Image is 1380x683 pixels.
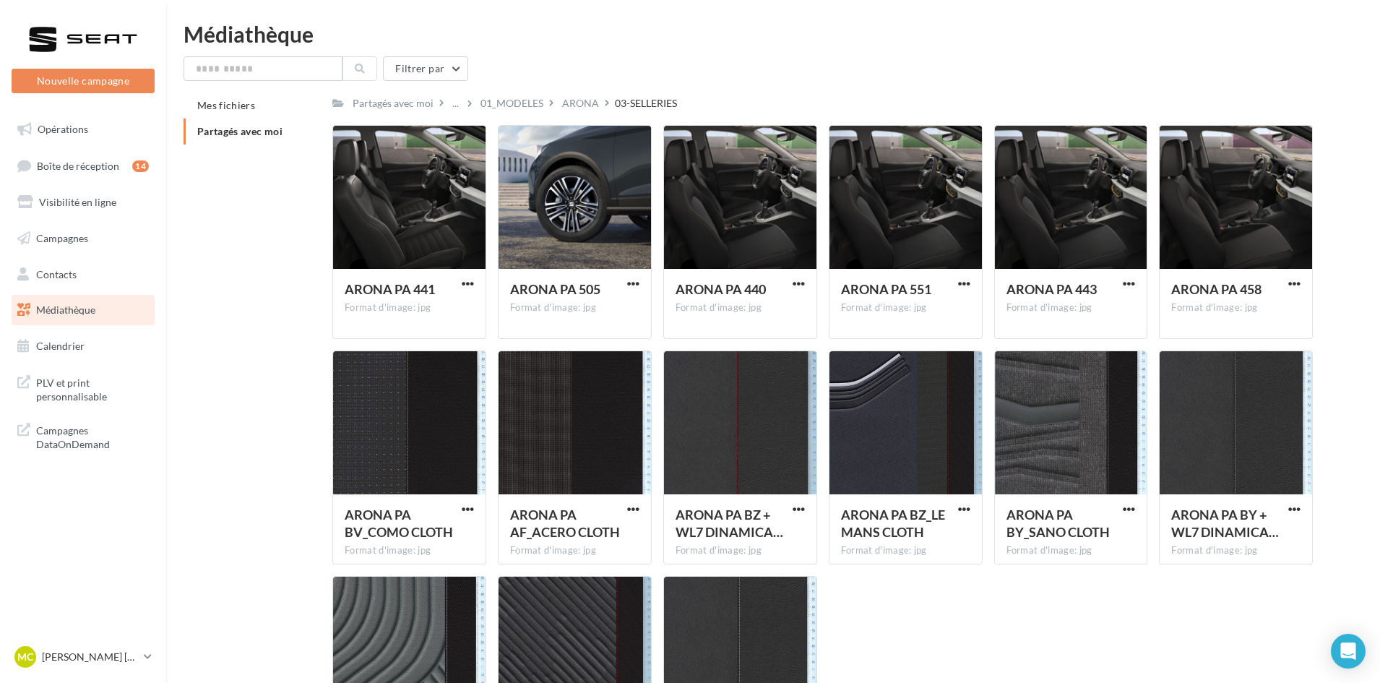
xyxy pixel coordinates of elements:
div: Format d'image: jpg [676,544,805,557]
span: ARONA PA BY_SANO CLOTH [1006,507,1110,540]
a: Médiathèque [9,295,158,325]
a: Campagnes DataOnDemand [9,415,158,458]
div: ... [449,93,462,113]
button: Nouvelle campagne [12,69,155,93]
span: ARONA PA 505 [510,281,600,297]
div: Format d'image: jpg [510,544,639,557]
span: Opérations [38,123,88,135]
span: ARONA PA 551 [841,281,931,297]
a: Opérations [9,114,158,145]
span: ARONA PA BZ + WL7 DINAMICA BLACK [676,507,783,540]
span: ARONA PA BV_COMO CLOTH [345,507,453,540]
span: Partagés avec moi [197,125,283,137]
span: ARONA PA 443 [1006,281,1097,297]
span: MC [17,650,33,664]
span: ARONA PA 441 [345,281,435,297]
a: Visibilité en ligne [9,187,158,218]
div: Format d'image: jpg [841,544,970,557]
span: Campagnes DataOnDemand [36,421,149,452]
div: ARONA [562,96,599,111]
span: ARONA PA BZ_LE MANS CLOTH [841,507,945,540]
a: PLV et print personnalisable [9,367,158,410]
div: 03-SELLERIES [615,96,677,111]
span: Médiathèque [36,304,95,316]
div: Format d'image: jpg [1171,544,1301,557]
span: ARONA PA AF_ACERO CLOTH [510,507,620,540]
div: 01_MODELES [480,96,543,111]
div: 14 [132,160,149,172]
div: Format d'image: jpg [1006,301,1136,314]
div: Médiathèque [184,23,1363,45]
span: Mes fichiers [197,99,255,111]
span: Contacts [36,267,77,280]
a: Boîte de réception14 [9,150,158,181]
div: Format d'image: jpg [841,301,970,314]
span: PLV et print personnalisable [36,373,149,404]
a: Contacts [9,259,158,290]
span: Boîte de réception [37,159,119,171]
span: ARONA PA BY + WL7 DINAMICA BLACK [1171,507,1279,540]
div: Format d'image: jpg [676,301,805,314]
div: Format d'image: jpg [510,301,639,314]
div: Open Intercom Messenger [1331,634,1366,669]
a: Campagnes [9,223,158,254]
button: Filtrer par [383,56,468,81]
span: ARONA PA 440 [676,281,766,297]
div: Format d'image: jpg [1006,544,1136,557]
span: Visibilité en ligne [39,196,116,208]
div: Format d'image: jpg [345,544,474,557]
span: ARONA PA 458 [1171,281,1262,297]
span: Campagnes [36,232,88,244]
div: Format d'image: jpg [1171,301,1301,314]
span: Calendrier [36,340,85,352]
p: [PERSON_NAME] [PERSON_NAME] [42,650,138,664]
div: Format d'image: jpg [345,301,474,314]
a: Calendrier [9,331,158,361]
a: MC [PERSON_NAME] [PERSON_NAME] [12,643,155,671]
div: Partagés avec moi [353,96,434,111]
